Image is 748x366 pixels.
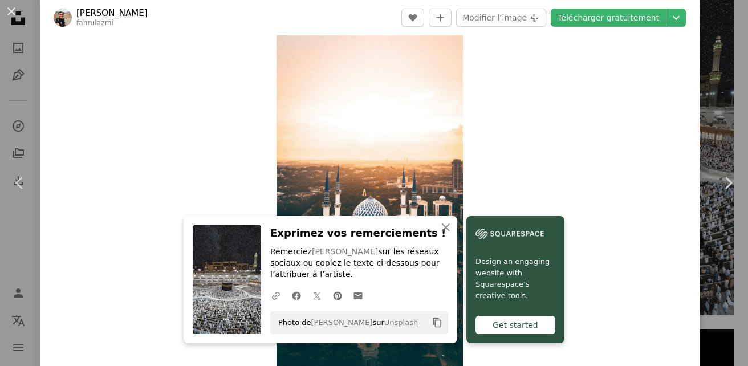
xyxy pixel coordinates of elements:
[475,316,555,334] div: Get started
[270,225,448,242] h3: Exprimez vos remerciements !
[76,7,148,19] a: [PERSON_NAME]
[348,284,368,307] a: Partager par mail
[327,284,348,307] a: Partagez-lePinterest
[277,35,463,366] img: Mosquée bleue, Turquie pendant l’heure dorée
[384,318,418,327] a: Unsplash
[401,9,424,27] button: J’aime
[466,216,564,343] a: Design an engaging website with Squarespace’s creative tools.Get started
[475,225,544,242] img: file-1606177908946-d1eed1cbe4f5image
[76,19,113,27] a: fahrulazmi
[277,35,463,366] button: Zoom sur cette image
[286,284,307,307] a: Partagez-leFacebook
[270,246,448,280] p: Remerciez sur les réseaux sociaux ou copiez le texte ci-dessous pour l’attribuer à l’artiste.
[307,284,327,307] a: Partagez-leTwitter
[456,9,546,27] button: Modifier l’image
[475,256,555,302] span: Design an engaging website with Squarespace’s creative tools.
[666,9,686,27] button: Choisissez la taille de téléchargement
[428,313,447,332] button: Copier dans le presse-papier
[551,9,666,27] a: Télécharger gratuitement
[54,9,72,27] img: Accéder au profil de Fahrul Azmi
[311,318,372,327] a: [PERSON_NAME]
[273,314,418,332] span: Photo de sur
[312,247,378,256] a: [PERSON_NAME]
[429,9,452,27] button: Ajouter à la collection
[708,128,748,238] a: Suivant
